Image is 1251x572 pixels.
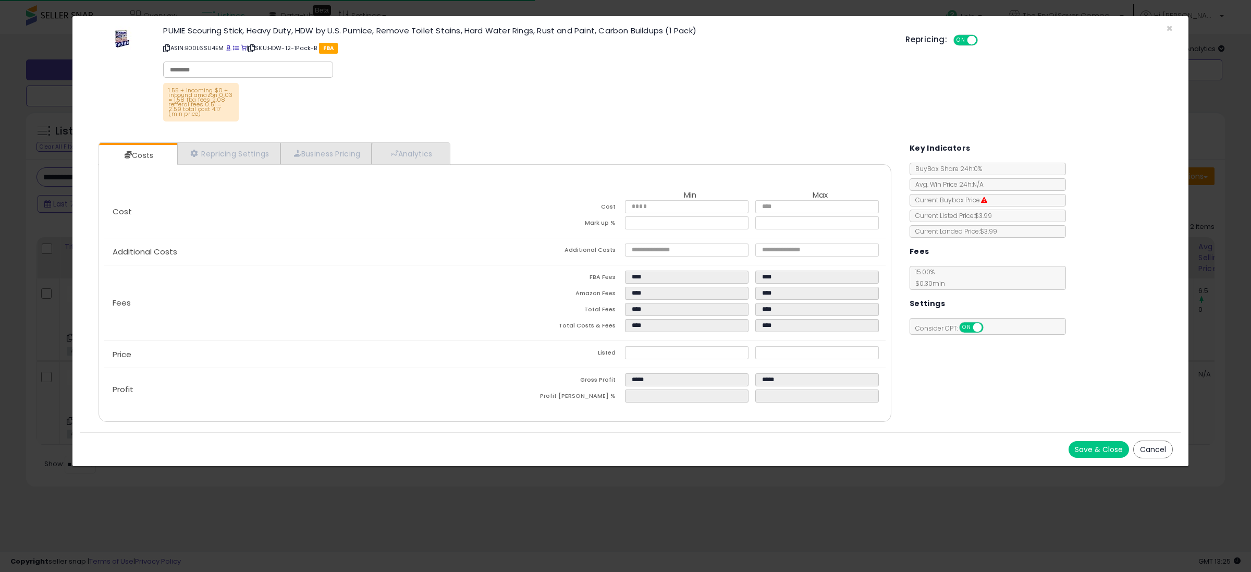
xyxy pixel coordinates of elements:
[910,267,945,288] span: 15.00 %
[910,196,987,204] span: Current Buybox Price:
[495,271,625,287] td: FBA Fees
[495,373,625,390] td: Gross Profit
[910,142,971,155] h5: Key Indicators
[104,248,495,256] p: Additional Costs
[1069,441,1129,458] button: Save & Close
[755,191,886,200] th: Max
[280,143,372,164] a: Business Pricing
[905,35,947,44] h5: Repricing:
[163,27,890,34] h3: PUMIE Scouring Stick, Heavy Duty, HDW by U.S. Pumice, Remove Toilet Stains, Hard Water Rings, Rus...
[910,297,945,310] h5: Settings
[910,180,984,189] span: Avg. Win Price 24h: N/A
[495,244,625,260] td: Additional Costs
[495,390,625,406] td: Profit [PERSON_NAME] %
[372,143,449,164] a: Analytics
[1166,21,1173,36] span: ×
[104,350,495,359] p: Price
[104,208,495,216] p: Cost
[625,191,755,200] th: Min
[226,44,231,52] a: BuyBox page
[495,287,625,303] td: Amazon Fees
[163,40,890,56] p: ASIN: B00L6SU4EM | SKU: HDW-12-1Pack-B
[106,27,138,50] img: 41WG2oGfeHL._SL60_.jpg
[910,211,992,220] span: Current Listed Price: $3.99
[104,385,495,394] p: Profit
[495,200,625,216] td: Cost
[910,324,997,333] span: Consider CPT:
[495,216,625,233] td: Mark up %
[981,197,987,203] i: Suppressed Buy Box
[163,83,239,121] p: 1.55 + incoming $0 + inbound amazon 0.03 = 1.58 fba fees 2.08 refferal fees 0.51 = 2.59 total cos...
[495,303,625,319] td: Total Fees
[910,227,997,236] span: Current Landed Price: $3.99
[104,299,495,307] p: Fees
[99,145,176,166] a: Costs
[954,36,967,45] span: ON
[241,44,247,52] a: Your listing only
[233,44,239,52] a: All offer listings
[982,323,998,332] span: OFF
[960,323,973,332] span: ON
[319,43,338,54] span: FBA
[177,143,280,164] a: Repricing Settings
[910,164,982,173] span: BuyBox Share 24h: 0%
[495,319,625,335] td: Total Costs & Fees
[910,279,945,288] span: $0.30 min
[976,36,993,45] span: OFF
[495,346,625,362] td: Listed
[1133,441,1173,458] button: Cancel
[910,245,929,258] h5: Fees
